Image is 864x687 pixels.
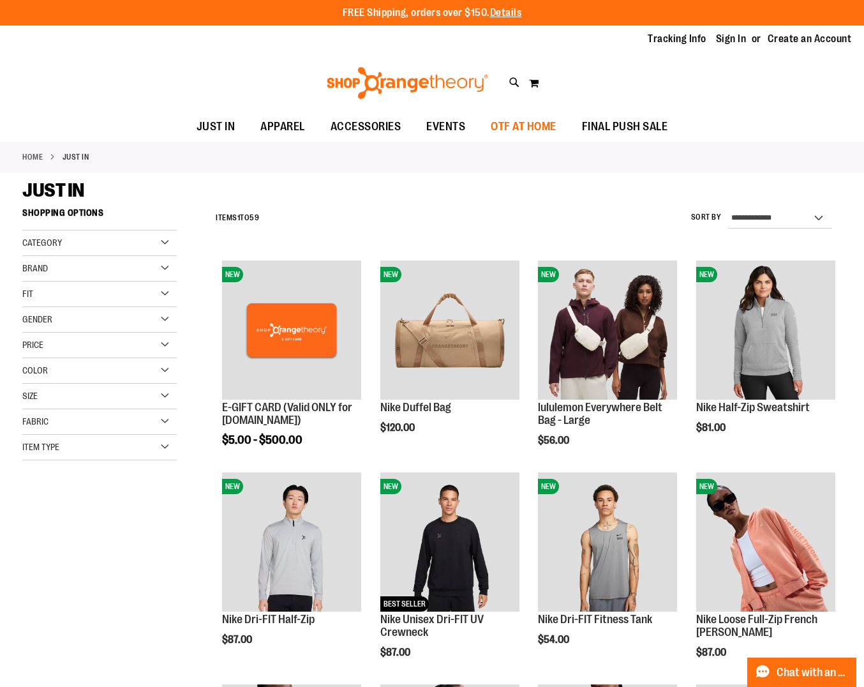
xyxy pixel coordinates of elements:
[22,238,62,248] span: Category
[538,260,677,402] a: lululemon Everywhere Belt Bag - LargeNEW
[696,479,717,494] span: NEW
[237,213,241,222] span: 1
[777,667,849,679] span: Chat with an Expert
[22,391,38,401] span: Size
[491,112,556,141] span: OTF AT HOME
[380,267,401,282] span: NEW
[532,254,683,478] div: product
[22,416,48,427] span: Fabric
[532,466,683,678] div: product
[22,202,177,230] strong: Shopping Options
[380,260,519,400] img: Nike Duffel Bag
[696,401,810,414] a: Nike Half-Zip Sweatshirt
[582,112,668,141] span: FINAL PUSH SALE
[696,613,817,638] a: Nike Loose Full-Zip French [PERSON_NAME]
[63,151,89,163] strong: JUST IN
[380,472,519,612] img: Nike Unisex Dri-FIT UV Crewneck
[22,442,59,452] span: Item Type
[222,613,315,626] a: Nike Dri-FIT Half-Zip
[222,634,254,645] span: $87.00
[538,435,571,446] span: $56.00
[22,340,43,350] span: Price
[380,401,451,414] a: Nike Duffel Bag
[691,212,722,223] label: Sort By
[538,613,652,626] a: Nike Dri-FIT Fitness Tank
[380,647,412,658] span: $87.00
[216,254,368,478] div: product
[216,208,259,228] h2: Items to
[331,112,401,141] span: ACCESSORIES
[222,260,361,400] img: E-GIFT CARD (Valid ONLY for ShopOrangetheory.com)
[380,613,484,638] a: Nike Unisex Dri-FIT UV Crewneck
[343,6,522,20] p: FREE Shipping, orders over $150.
[22,289,33,299] span: Fit
[222,472,361,614] a: Nike Dri-FIT Half-ZipNEW
[768,32,852,46] a: Create an Account
[538,634,571,645] span: $54.00
[22,314,52,324] span: Gender
[250,213,259,222] span: 59
[690,254,842,466] div: product
[538,472,677,614] a: Nike Dri-FIT Fitness TankNEW
[22,365,48,375] span: Color
[696,267,717,282] span: NEW
[22,151,43,163] a: Home
[222,267,243,282] span: NEW
[374,254,526,466] div: product
[538,401,662,427] a: lululemon Everywhere Belt Bag - Large
[696,647,728,658] span: $87.00
[222,401,352,427] a: E-GIFT CARD (Valid ONLY for [DOMAIN_NAME])
[22,179,84,201] span: JUST IN
[696,472,835,614] a: Nike Loose Full-Zip French Terry HoodieNEW
[426,112,465,141] span: EVENTS
[696,260,835,400] img: Nike Half-Zip Sweatshirt
[716,32,747,46] a: Sign In
[197,112,235,141] span: JUST IN
[222,260,361,402] a: E-GIFT CARD (Valid ONLY for ShopOrangetheory.com)NEW
[538,267,559,282] span: NEW
[538,472,677,612] img: Nike Dri-FIT Fitness Tank
[380,472,519,614] a: Nike Unisex Dri-FIT UV CrewneckNEWBEST SELLER
[696,472,835,612] img: Nike Loose Full-Zip French Terry Hoodie
[538,479,559,494] span: NEW
[648,32,706,46] a: Tracking Info
[380,596,429,612] span: BEST SELLER
[222,479,243,494] span: NEW
[260,112,305,141] span: APPAREL
[747,658,857,687] button: Chat with an Expert
[696,422,727,434] span: $81.00
[325,67,490,99] img: Shop Orangetheory
[538,260,677,400] img: lululemon Everywhere Belt Bag - Large
[380,422,417,434] span: $120.00
[22,263,48,273] span: Brand
[490,7,522,19] a: Details
[222,434,302,446] span: $5.00 - $500.00
[696,260,835,402] a: Nike Half-Zip SweatshirtNEW
[222,472,361,612] img: Nike Dri-FIT Half-Zip
[216,466,368,678] div: product
[380,260,519,402] a: Nike Duffel BagNEW
[380,479,401,494] span: NEW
